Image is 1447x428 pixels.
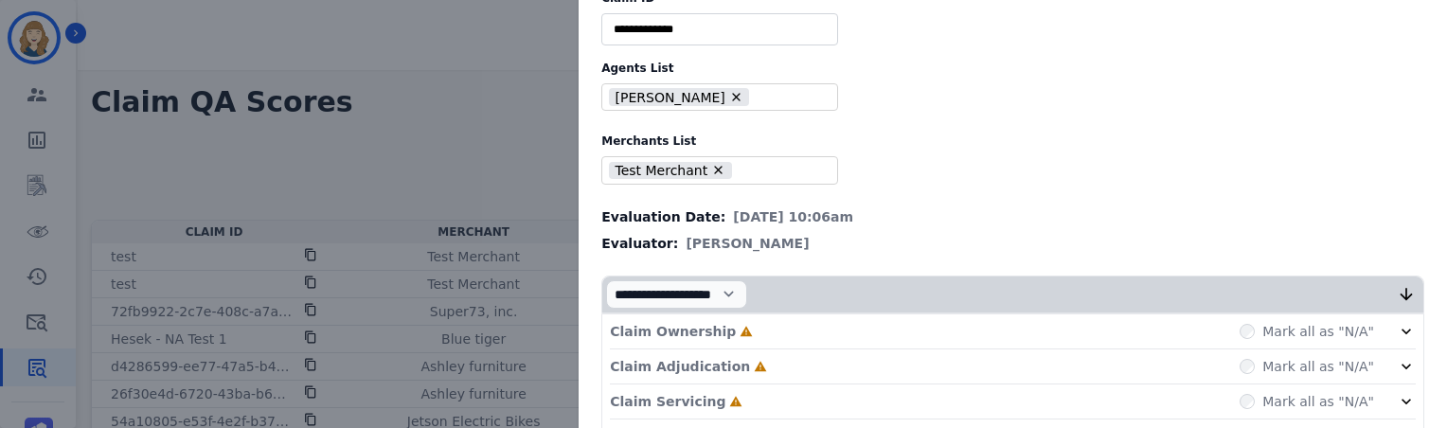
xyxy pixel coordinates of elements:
li: Test Merchant [609,162,732,180]
label: Merchants List [601,134,1424,149]
span: [PERSON_NAME] [686,234,809,253]
ul: selected options [606,86,826,109]
label: Mark all as "N/A" [1262,357,1374,376]
label: Mark all as "N/A" [1262,322,1374,341]
label: Agents List [601,61,1424,76]
p: Claim Servicing [610,392,725,411]
label: Mark all as "N/A" [1262,392,1374,411]
div: Evaluator: [601,234,1424,253]
div: Evaluation Date: [601,207,1424,226]
span: [DATE] 10:06am [733,207,853,226]
p: Claim Ownership [610,322,736,341]
button: Remove Test Merchant [711,163,725,177]
li: [PERSON_NAME] [609,88,750,106]
button: Remove Chelsea Dunevant [729,90,743,104]
p: Claim Adjudication [610,357,750,376]
ul: selected options [606,159,826,182]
